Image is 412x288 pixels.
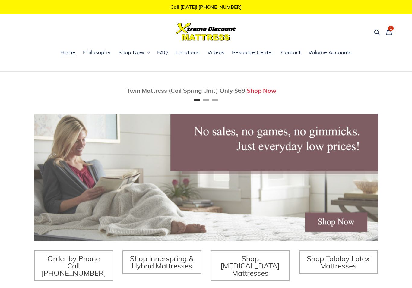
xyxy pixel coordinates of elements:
span: Shop [MEDICAL_DATA] Mattresses [220,254,280,277]
button: Page 2 [203,99,209,101]
a: Shop Now [247,87,277,94]
button: Shop Now [115,48,153,57]
a: FAQ [154,48,171,57]
img: Xtreme Discount Mattress [176,23,236,41]
a: 1 [383,25,395,39]
span: Videos [207,49,224,56]
button: Page 1 [194,99,200,101]
span: Locations [176,49,200,56]
button: Page 3 [212,99,218,101]
span: Shop Now [118,49,144,56]
span: Volume Accounts [308,49,352,56]
img: herobannermay2022-1652879215306_1200x.jpg [34,114,378,241]
a: Shop Talalay Latex Mattresses [299,250,378,274]
a: Home [57,48,78,57]
span: Shop Talalay Latex Mattresses [307,254,370,270]
span: Order by Phone Call [PHONE_NUMBER] [41,254,106,277]
a: Philosophy [80,48,114,57]
span: Twin Mattress (Coil Spring Unit) Only $69! [127,87,247,94]
span: Resource Center [232,49,274,56]
span: Contact [281,49,301,56]
span: Home [60,49,75,56]
a: Shop Innerspring & Hybrid Mattresses [122,250,202,274]
a: Shop [MEDICAL_DATA] Mattresses [211,250,290,281]
a: Order by Phone Call [PHONE_NUMBER] [34,250,113,281]
span: Shop Innerspring & Hybrid Mattresses [130,254,194,270]
a: Volume Accounts [305,48,355,57]
span: FAQ [157,49,168,56]
a: Locations [173,48,203,57]
a: Contact [278,48,304,57]
a: Videos [204,48,227,57]
span: 1 [390,27,392,30]
a: Resource Center [229,48,277,57]
span: Philosophy [83,49,111,56]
